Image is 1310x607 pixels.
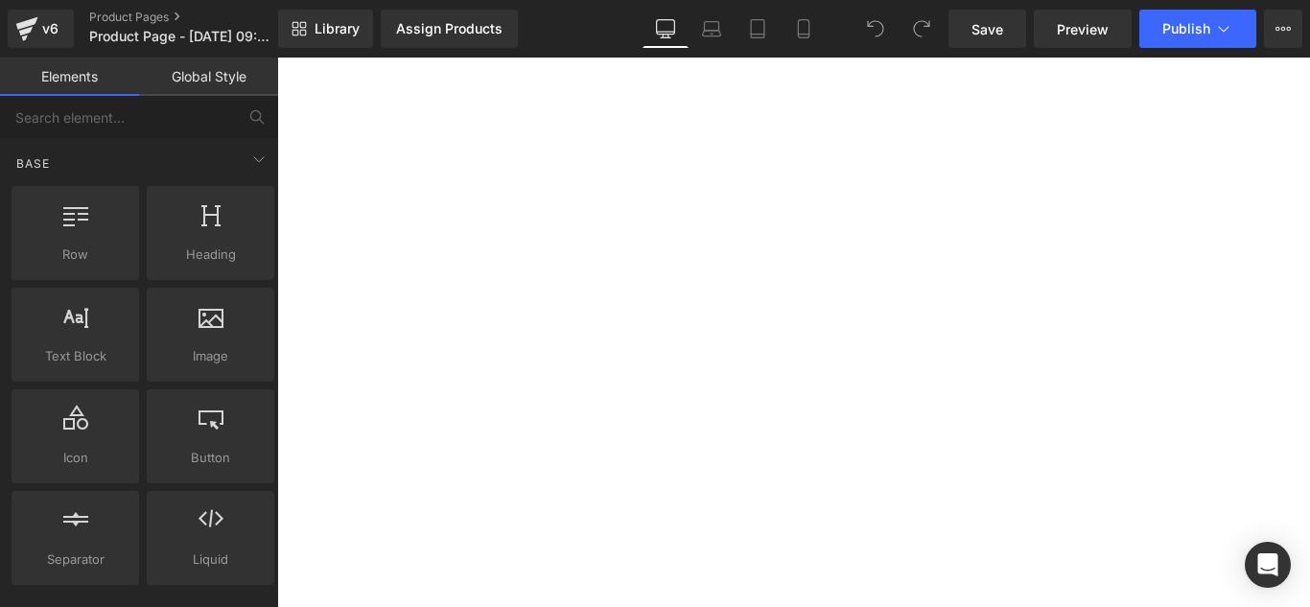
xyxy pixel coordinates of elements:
[689,10,735,48] a: Laptop
[278,10,373,48] a: New Library
[17,346,133,366] span: Text Block
[1139,10,1256,48] button: Publish
[643,10,689,48] a: Desktop
[17,245,133,265] span: Row
[152,245,269,265] span: Heading
[17,549,133,570] span: Separator
[1162,21,1210,36] span: Publish
[396,21,503,36] div: Assign Products
[89,29,273,44] span: Product Page - [DATE] 09:58:26
[8,10,74,48] a: v6
[17,448,133,468] span: Icon
[152,549,269,570] span: Liquid
[14,154,52,173] span: Base
[971,19,1003,39] span: Save
[152,448,269,468] span: Button
[139,58,278,96] a: Global Style
[1034,10,1132,48] a: Preview
[1264,10,1302,48] button: More
[1245,542,1291,588] div: Open Intercom Messenger
[89,10,310,25] a: Product Pages
[856,10,895,48] button: Undo
[781,10,827,48] a: Mobile
[315,20,360,37] span: Library
[902,10,941,48] button: Redo
[152,346,269,366] span: Image
[735,10,781,48] a: Tablet
[38,16,62,41] div: v6
[1057,19,1109,39] span: Preview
